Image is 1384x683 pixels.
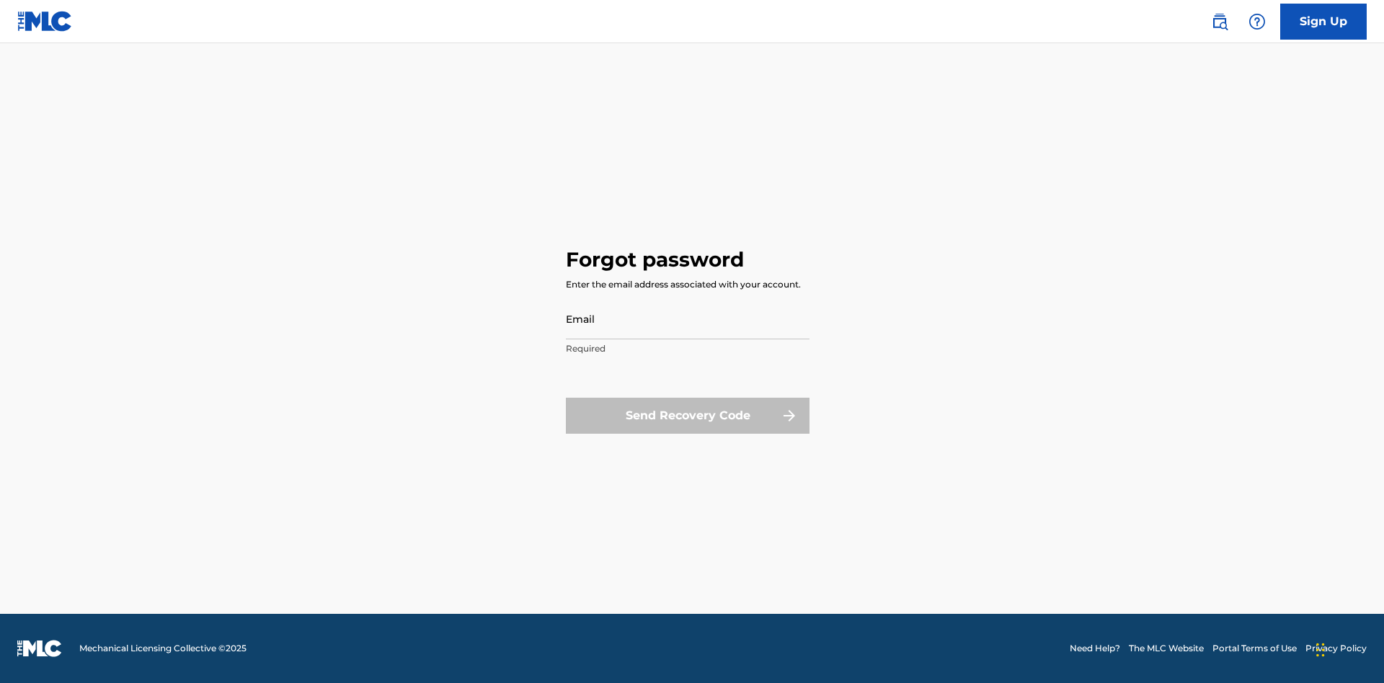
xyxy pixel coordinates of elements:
a: The MLC Website [1129,642,1204,655]
img: logo [17,640,62,657]
h3: Forgot password [566,247,744,272]
div: Enter the email address associated with your account. [566,278,801,291]
a: Sign Up [1280,4,1367,40]
span: Mechanical Licensing Collective © 2025 [79,642,247,655]
div: Help [1243,7,1272,36]
div: Drag [1316,628,1325,671]
iframe: Chat Widget [1312,614,1384,683]
a: Need Help? [1070,642,1120,655]
img: search [1211,13,1228,30]
a: Portal Terms of Use [1212,642,1297,655]
a: Public Search [1205,7,1234,36]
a: Privacy Policy [1305,642,1367,655]
img: MLC Logo [17,11,73,32]
img: help [1248,13,1266,30]
p: Required [566,342,809,355]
